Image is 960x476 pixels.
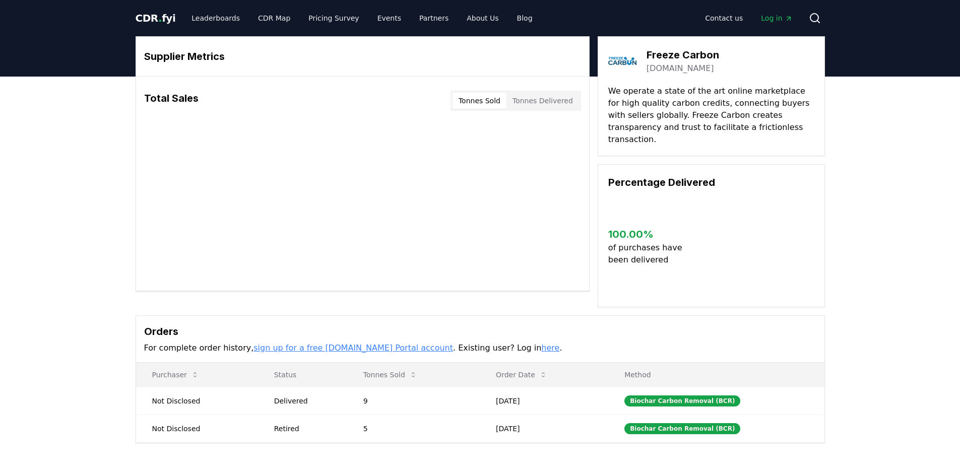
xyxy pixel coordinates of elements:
[453,93,506,109] button: Tonnes Sold
[274,396,339,406] div: Delivered
[608,242,690,266] p: of purchases have been delivered
[697,9,751,27] a: Contact us
[753,9,800,27] a: Log in
[144,365,207,385] button: Purchaser
[480,415,608,442] td: [DATE]
[347,415,480,442] td: 5
[183,9,540,27] nav: Main
[136,12,176,24] span: CDR fyi
[761,13,792,23] span: Log in
[144,342,816,354] p: For complete order history, . Existing user? Log in .
[253,343,453,353] a: sign up for a free [DOMAIN_NAME] Portal account
[608,227,690,242] h3: 100.00 %
[647,62,714,75] a: [DOMAIN_NAME]
[624,395,740,406] div: Biochar Carbon Removal (BCR)
[144,324,816,339] h3: Orders
[608,47,636,75] img: Freeze Carbon-logo
[616,370,816,380] p: Method
[183,9,248,27] a: Leaderboards
[480,387,608,415] td: [DATE]
[608,175,814,190] h3: Percentage Delivered
[506,93,579,109] button: Tonnes Delivered
[250,9,298,27] a: CDR Map
[158,12,162,24] span: .
[624,423,740,434] div: Biochar Carbon Removal (BCR)
[347,387,480,415] td: 9
[647,47,719,62] h3: Freeze Carbon
[136,387,258,415] td: Not Disclosed
[369,9,409,27] a: Events
[509,9,541,27] a: Blog
[608,85,814,146] p: We operate a state of the art online marketplace for high quality carbon credits, connecting buye...
[136,11,176,25] a: CDR.fyi
[136,415,258,442] td: Not Disclosed
[274,424,339,434] div: Retired
[144,91,199,111] h3: Total Sales
[411,9,457,27] a: Partners
[488,365,555,385] button: Order Date
[266,370,339,380] p: Status
[459,9,506,27] a: About Us
[697,9,800,27] nav: Main
[144,49,581,64] h3: Supplier Metrics
[355,365,425,385] button: Tonnes Sold
[541,343,559,353] a: here
[300,9,367,27] a: Pricing Survey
